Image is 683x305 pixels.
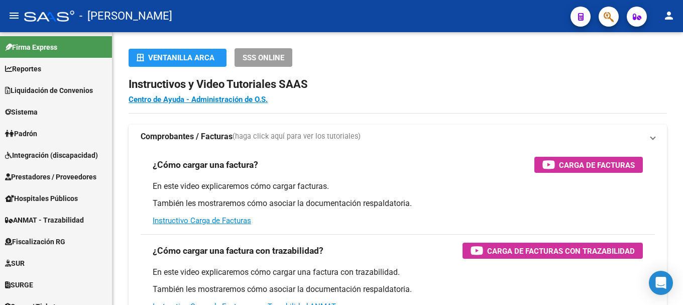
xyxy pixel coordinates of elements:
[79,5,172,27] span: - [PERSON_NAME]
[153,267,643,278] p: En este video explicaremos cómo cargar una factura con trazabilidad.
[129,125,667,149] mat-expansion-panel-header: Comprobantes / Facturas(haga click aquí para ver los tutoriales)
[5,128,37,139] span: Padrón
[153,244,323,258] h3: ¿Cómo cargar una factura con trazabilidad?
[129,75,667,94] h2: Instructivos y Video Tutoriales SAAS
[8,10,20,22] mat-icon: menu
[141,131,233,142] strong: Comprobantes / Facturas
[663,10,675,22] mat-icon: person
[5,107,38,118] span: Sistema
[5,215,84,226] span: ANMAT - Trazabilidad
[137,49,218,67] div: Ventanilla ARCA
[153,181,643,192] p: En este video explicaremos cómo cargar facturas.
[649,271,673,295] div: Open Intercom Messenger
[5,279,33,290] span: SURGE
[5,236,65,247] span: Fiscalización RG
[153,216,251,225] a: Instructivo Carga de Facturas
[153,158,258,172] h3: ¿Cómo cargar una factura?
[463,243,643,259] button: Carga de Facturas con Trazabilidad
[5,42,57,53] span: Firma Express
[559,159,635,171] span: Carga de Facturas
[153,198,643,209] p: También les mostraremos cómo asociar la documentación respaldatoria.
[153,284,643,295] p: También les mostraremos cómo asociar la documentación respaldatoria.
[5,85,93,96] span: Liquidación de Convenios
[5,171,96,182] span: Prestadores / Proveedores
[129,95,268,104] a: Centro de Ayuda - Administración de O.S.
[534,157,643,173] button: Carga de Facturas
[487,245,635,257] span: Carga de Facturas con Trazabilidad
[5,258,25,269] span: SUR
[243,53,284,62] span: SSS ONLINE
[5,193,78,204] span: Hospitales Públicos
[5,150,98,161] span: Integración (discapacidad)
[235,48,292,67] button: SSS ONLINE
[5,63,41,74] span: Reportes
[233,131,361,142] span: (haga click aquí para ver los tutoriales)
[129,49,226,67] button: Ventanilla ARCA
